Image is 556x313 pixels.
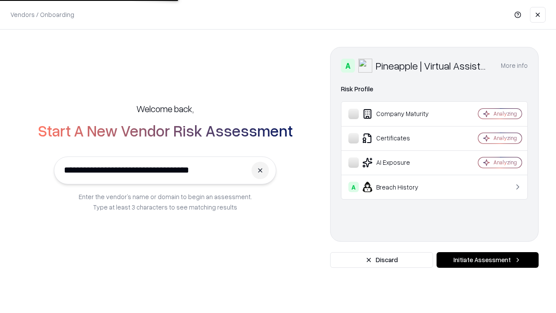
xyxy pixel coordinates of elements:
[348,182,359,192] div: A
[136,103,194,115] h5: Welcome back,
[348,133,452,143] div: Certificates
[493,110,517,117] div: Analyzing
[376,59,490,73] div: Pineapple | Virtual Assistant Agency
[501,58,528,73] button: More info
[348,109,452,119] div: Company Maturity
[10,10,74,19] p: Vendors / Onboarding
[38,122,293,139] h2: Start A New Vendor Risk Assessment
[79,191,252,212] p: Enter the vendor’s name or domain to begin an assessment. Type at least 3 characters to see match...
[348,157,452,168] div: AI Exposure
[437,252,539,268] button: Initiate Assessment
[348,182,452,192] div: Breach History
[341,84,528,94] div: Risk Profile
[493,159,517,166] div: Analyzing
[358,59,372,73] img: Pineapple | Virtual Assistant Agency
[493,134,517,142] div: Analyzing
[330,252,433,268] button: Discard
[341,59,355,73] div: A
